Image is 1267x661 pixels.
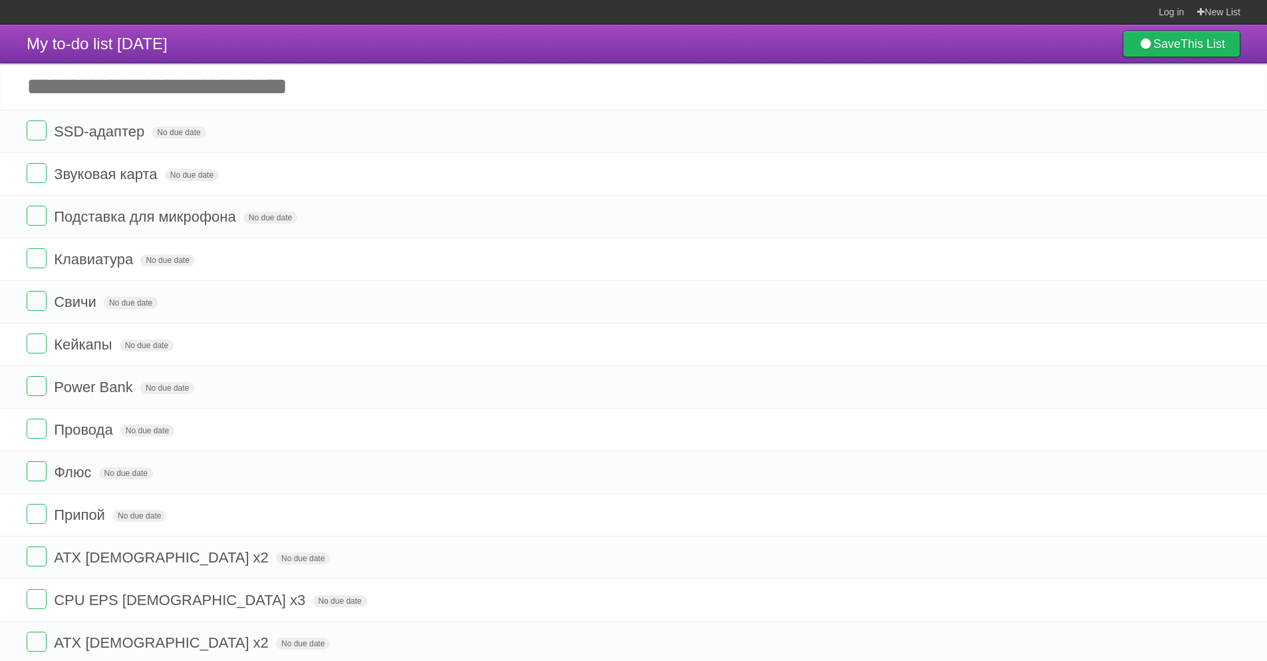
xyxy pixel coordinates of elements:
[54,336,115,353] span: Кейкапы
[54,549,272,566] span: ATX [DEMOGRAPHIC_DATA] x2
[54,294,100,310] span: Свичи
[276,552,330,564] span: No due date
[120,339,174,351] span: No due date
[27,461,47,481] label: Done
[313,595,366,607] span: No due date
[140,254,194,266] span: No due date
[54,634,272,651] span: ATX [DEMOGRAPHIC_DATA] x2
[1181,37,1225,51] b: This List
[120,425,174,437] span: No due date
[27,376,47,396] label: Done
[54,251,136,268] span: Клавиатура
[27,333,47,353] label: Done
[27,419,47,439] label: Done
[104,297,158,309] span: No due date
[54,123,148,140] span: SSD-адаптер
[1123,31,1240,57] a: SaveThis List
[54,507,108,523] span: Припой
[27,248,47,268] label: Done
[27,589,47,609] label: Done
[112,510,166,522] span: No due date
[54,592,309,608] span: CPU EPS [DEMOGRAPHIC_DATA] x3
[27,291,47,311] label: Done
[276,638,330,650] span: No due date
[54,464,94,481] span: Флюс
[27,163,47,183] label: Done
[27,547,47,566] label: Done
[27,35,168,53] span: My to-do list [DATE]
[165,169,219,181] span: No due date
[243,212,297,224] span: No due date
[140,382,194,394] span: No due date
[54,379,136,395] span: Power Bank
[54,208,239,225] span: Подставка для микрофона
[54,166,160,182] span: Звуковая карта
[27,206,47,226] label: Done
[99,467,153,479] span: No due date
[27,632,47,652] label: Done
[54,421,116,438] span: Провода
[152,126,206,138] span: No due date
[27,504,47,524] label: Done
[27,120,47,140] label: Done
